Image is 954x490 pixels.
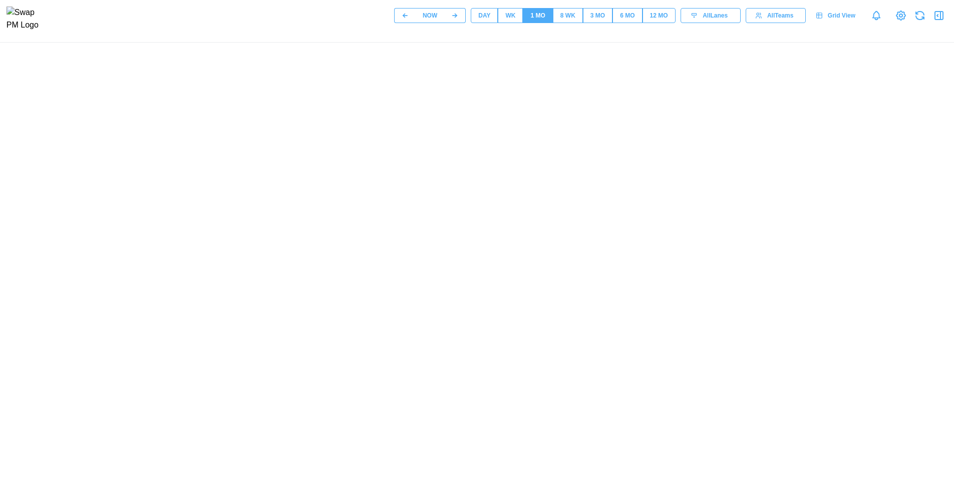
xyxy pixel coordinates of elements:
button: Refresh Grid [913,9,927,23]
span: All Lanes [703,9,728,23]
span: Grid View [828,9,855,23]
div: 8 WK [560,11,575,21]
img: Swap PM Logo [7,7,47,32]
button: 3 MO [583,8,612,23]
button: DAY [471,8,498,23]
button: 1 MO [523,8,552,23]
div: NOW [423,11,437,21]
div: 12 MO [650,11,668,21]
div: 1 MO [530,11,545,21]
a: Notifications [868,7,885,24]
button: 12 MO [643,8,676,23]
div: WK [505,11,515,21]
span: All Teams [767,9,793,23]
button: AllLanes [681,8,741,23]
button: 8 WK [553,8,583,23]
button: NOW [416,8,444,23]
button: Open Drawer [932,9,946,23]
div: 6 MO [620,11,634,21]
a: Grid View [811,8,863,23]
button: AllTeams [746,8,806,23]
div: DAY [478,11,490,21]
div: 3 MO [590,11,605,21]
button: 6 MO [612,8,642,23]
a: View Project [894,9,908,23]
button: WK [498,8,523,23]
